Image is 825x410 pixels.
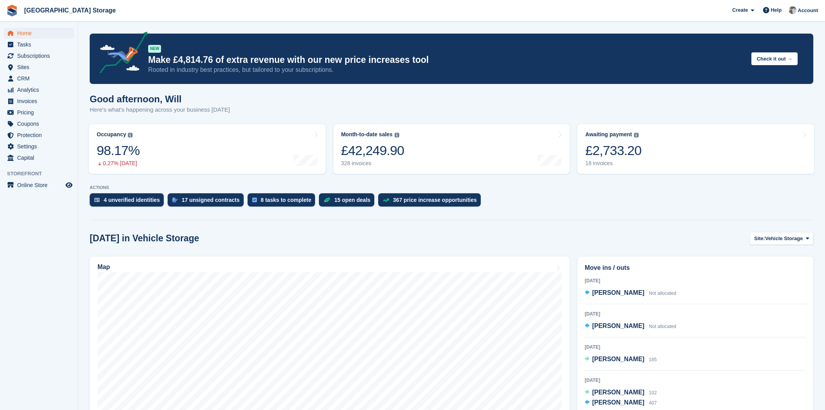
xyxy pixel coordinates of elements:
p: Rooted in industry best practices, but tailored to your subscriptions. [148,66,745,74]
a: 4 unverified identities [90,193,168,210]
h2: [DATE] in Vehicle Storage [90,233,199,244]
a: [PERSON_NAME] 102 [585,388,657,398]
img: contract_signature_icon-13c848040528278c33f63329250d36e43548de30e8caae1d1a13099fd9432cc5.svg [172,198,178,202]
a: 15 open deals [319,193,378,210]
span: Not allocated [649,291,676,296]
a: menu [4,73,74,84]
div: [DATE] [585,377,806,384]
button: Site: Vehicle Storage [750,232,813,245]
span: Capital [17,152,64,163]
a: Preview store [64,180,74,190]
div: [DATE] [585,310,806,317]
span: Pricing [17,107,64,118]
span: Storefront [7,170,78,178]
button: Check it out → [751,52,798,65]
span: Help [771,6,782,14]
a: 367 price increase opportunities [378,193,485,210]
img: icon-info-grey-7440780725fd019a000dd9b08b2336e03edf1995a4989e88bcd33f0948082b44.svg [128,133,133,137]
div: 17 unsigned contracts [182,197,240,203]
a: [PERSON_NAME] Not allocated [585,288,676,298]
a: menu [4,84,74,95]
div: 98.17% [97,143,140,159]
span: Home [17,28,64,39]
div: Occupancy [97,131,126,138]
a: Awaiting payment £2,733.20 18 invoices [577,124,814,174]
span: [PERSON_NAME] [592,289,644,296]
span: Protection [17,130,64,141]
h2: Move ins / outs [585,263,806,273]
span: Coupons [17,118,64,129]
div: [DATE] [585,344,806,351]
div: 8 tasks to complete [261,197,312,203]
div: 367 price increase opportunities [393,197,477,203]
p: Make £4,814.76 of extra revenue with our new price increases tool [148,54,745,66]
a: [GEOGRAPHIC_DATA] Storage [21,4,119,17]
span: [PERSON_NAME] [592,356,644,362]
a: menu [4,50,74,61]
span: Sites [17,62,64,73]
span: [PERSON_NAME] [592,323,644,329]
img: price-adjustments-announcement-icon-8257ccfd72463d97f412b2fc003d46551f7dbcb40ab6d574587a9cd5c0d94... [93,32,148,76]
span: Create [732,6,748,14]
div: 18 invoices [585,160,641,167]
span: Site: [754,235,765,242]
a: 8 tasks to complete [248,193,319,210]
span: CRM [17,73,64,84]
h1: Good afternoon, Will [90,94,230,104]
a: [PERSON_NAME] Not allocated [585,321,676,332]
img: icon-info-grey-7440780725fd019a000dd9b08b2336e03edf1995a4989e88bcd33f0948082b44.svg [395,133,399,137]
a: menu [4,180,74,191]
a: menu [4,28,74,39]
div: NEW [148,45,161,53]
a: menu [4,107,74,118]
span: 102 [649,390,657,396]
a: [PERSON_NAME] 407 [585,398,657,408]
span: Invoices [17,96,64,107]
div: [DATE] [585,277,806,284]
a: menu [4,130,74,141]
span: [PERSON_NAME] [592,399,644,406]
div: 328 invoices [341,160,404,167]
a: menu [4,141,74,152]
img: Will Strivens [789,6,797,14]
div: Awaiting payment [585,131,632,138]
h2: Map [97,264,110,271]
img: stora-icon-8386f47178a22dfd0bd8f6a31ec36ba5ce8667c1dd55bd0f319d3a0aa187defe.svg [6,5,18,16]
a: menu [4,96,74,107]
div: £2,733.20 [585,143,641,159]
span: 185 [649,357,657,362]
span: Tasks [17,39,64,50]
span: Vehicle Storage [765,235,803,242]
a: menu [4,39,74,50]
p: Here's what's happening across your business [DATE] [90,105,230,114]
span: Account [798,7,818,14]
a: Month-to-date sales £42,249.90 328 invoices [333,124,570,174]
div: £42,249.90 [341,143,404,159]
span: Online Store [17,180,64,191]
span: Analytics [17,84,64,95]
span: [PERSON_NAME] [592,389,644,396]
div: 4 unverified identities [104,197,160,203]
a: menu [4,118,74,129]
img: verify_identity-adf6edd0f0f0b5bbfe63781bf79b02c33cf7c696d77639b501bdc392416b5a36.svg [94,198,100,202]
span: Subscriptions [17,50,64,61]
img: price_increase_opportunities-93ffe204e8149a01c8c9dc8f82e8f89637d9d84a8eef4429ea346261dce0b2c0.svg [383,198,389,202]
span: Settings [17,141,64,152]
div: 15 open deals [334,197,370,203]
a: menu [4,152,74,163]
div: Month-to-date sales [341,131,393,138]
img: deal-1b604bf984904fb50ccaf53a9ad4b4a5d6e5aea283cecdc64d6e3604feb123c2.svg [324,197,330,203]
span: Not allocated [649,324,676,329]
div: 0.27% [DATE] [97,160,140,167]
a: Occupancy 98.17% 0.27% [DATE] [89,124,326,174]
img: task-75834270c22a3079a89374b754ae025e5fb1db73e45f91037f5363f120a921f8.svg [252,198,257,202]
a: [PERSON_NAME] 185 [585,355,657,365]
p: ACTIONS [90,185,813,190]
span: 407 [649,400,657,406]
a: 17 unsigned contracts [168,193,248,210]
a: menu [4,62,74,73]
img: icon-info-grey-7440780725fd019a000dd9b08b2336e03edf1995a4989e88bcd33f0948082b44.svg [634,133,639,137]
